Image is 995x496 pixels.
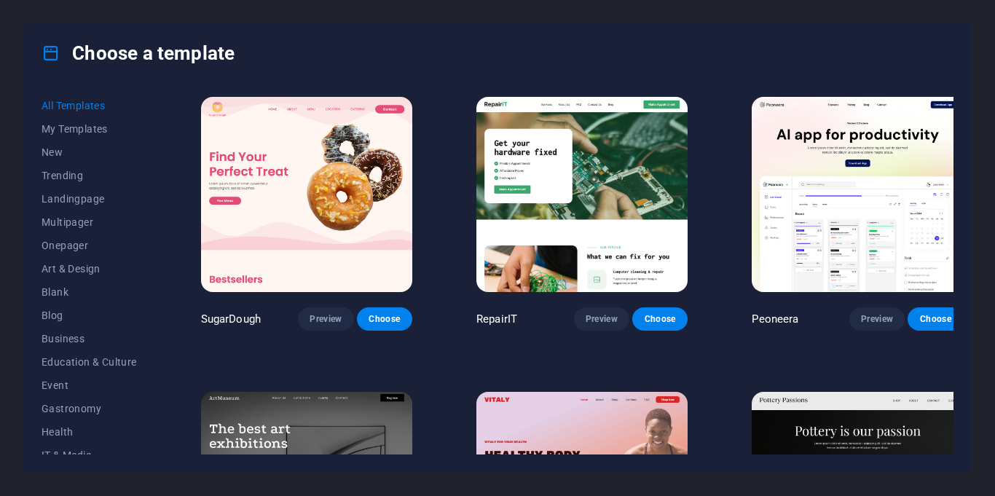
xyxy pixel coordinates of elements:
[369,313,401,325] span: Choose
[632,307,688,331] button: Choose
[42,42,235,65] h4: Choose a template
[42,449,137,461] span: IT & Media
[42,333,137,345] span: Business
[298,307,353,331] button: Preview
[42,280,137,304] button: Blank
[644,313,676,325] span: Choose
[42,146,137,158] span: New
[42,420,137,444] button: Health
[42,117,137,141] button: My Templates
[586,313,618,325] span: Preview
[357,307,412,331] button: Choose
[310,313,342,325] span: Preview
[42,193,137,205] span: Landingpage
[476,312,517,326] p: RepairIT
[42,379,137,391] span: Event
[476,97,688,292] img: RepairIT
[42,94,137,117] button: All Templates
[42,356,137,368] span: Education & Culture
[574,307,629,331] button: Preview
[42,304,137,327] button: Blog
[42,164,137,187] button: Trending
[42,240,137,251] span: Onepager
[42,310,137,321] span: Blog
[42,170,137,181] span: Trending
[42,426,137,438] span: Health
[42,123,137,135] span: My Templates
[42,263,137,275] span: Art & Design
[752,97,963,292] img: Peoneera
[42,403,137,414] span: Gastronomy
[201,97,412,292] img: SugarDough
[42,210,137,234] button: Multipager
[42,350,137,374] button: Education & Culture
[42,234,137,257] button: Onepager
[42,286,137,298] span: Blank
[42,374,137,397] button: Event
[201,312,261,326] p: SugarDough
[42,187,137,210] button: Landingpage
[42,141,137,164] button: New
[42,100,137,111] span: All Templates
[42,327,137,350] button: Business
[42,444,137,467] button: IT & Media
[42,216,137,228] span: Multipager
[42,257,137,280] button: Art & Design
[42,397,137,420] button: Gastronomy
